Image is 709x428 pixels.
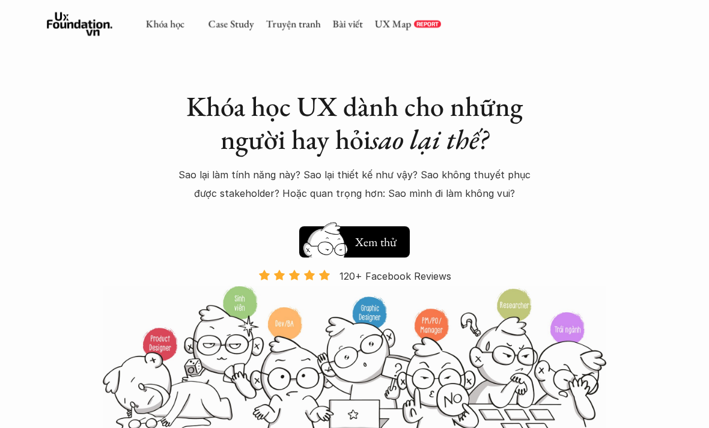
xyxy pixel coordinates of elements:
[375,17,411,31] a: UX Map
[299,220,410,258] a: Xem thử
[333,17,363,31] a: Bài viết
[414,20,441,28] a: REPORT
[208,17,254,31] a: Case Study
[176,166,534,202] p: Sao lại làm tính năng này? Sao lại thiết kế như vậy? Sao không thuyết phục được stakeholder? Hoặc...
[266,17,321,31] a: Truyện tranh
[339,267,451,285] p: 120+ Facebook Reviews
[176,90,534,156] h1: Khóa học UX dành cho những người hay hỏi
[353,234,398,250] h5: Xem thử
[371,121,488,157] em: sao lại thế?
[146,17,184,31] a: Khóa học
[416,20,439,28] p: REPORT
